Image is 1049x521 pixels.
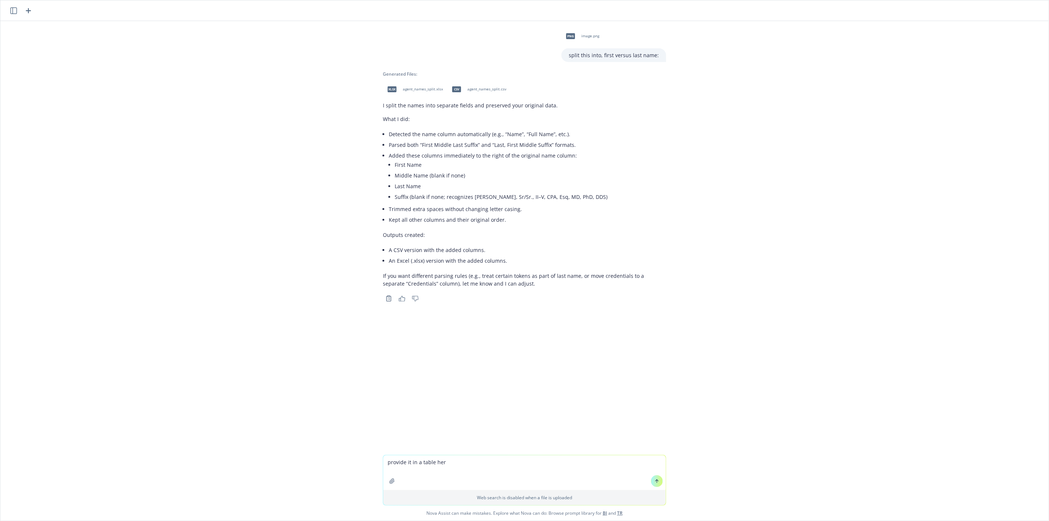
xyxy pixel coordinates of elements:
p: If you want different parsing rules (e.g., treat certain tokens as part of last name, or move cre... [383,272,666,287]
li: Added these columns immediately to the right of the original name column: [389,150,666,204]
li: Kept all other columns and their original order. [389,214,666,225]
li: First Name [395,159,666,170]
li: Suffix (blank if none; recognizes [PERSON_NAME], Sr/Sr., II–V, CPA, Esq, MD, PhD, DDS) [395,192,666,202]
li: Last Name [395,181,666,192]
li: Trimmed extra spaces without changing letter casing. [389,204,666,214]
textarea: provide it in a table [383,455,666,490]
p: split this into, first versus last name: [569,51,659,59]
div: csvagent_names_split.csv [447,80,508,99]
p: Outputs created: [383,231,666,239]
svg: Copy to clipboard [385,295,392,302]
span: Nova Assist can make mistakes. Explore what Nova can do: Browse prompt library for and [3,506,1046,521]
li: Middle Name (blank if none) [395,170,666,181]
p: What I did: [383,115,666,123]
li: An Excel (.xlsx) version with the added columns. [389,255,666,266]
li: Detected the name column automatically (e.g., “Name”, “Full Name”, etc.). [389,129,666,139]
li: A CSV version with the added columns. [389,245,666,255]
span: png [566,33,575,39]
span: image.png [581,34,599,38]
div: pngimage.png [561,27,601,45]
div: xlsxagent_names_split.xlsx [383,80,444,99]
span: csv [452,86,461,92]
div: Generated Files: [383,71,666,77]
a: TR [617,510,623,516]
span: agent_names_split.csv [467,87,506,92]
span: agent_names_split.xlsx [403,87,443,92]
p: Web search is disabled when a file is uploaded [388,494,661,501]
a: BI [603,510,607,516]
p: I split the names into separate fields and preserved your original data. [383,101,666,109]
button: Thumbs down [409,293,421,304]
span: xlsx [388,86,397,92]
li: Parsed both “First Middle Last Suffix” and “Last, First Middle Suffix” formats. [389,139,666,150]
